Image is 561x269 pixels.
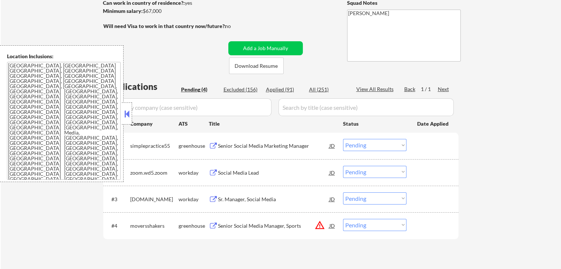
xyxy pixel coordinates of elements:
[7,53,121,60] div: Location Inclusions:
[224,86,260,93] div: Excluded (156)
[229,57,284,74] button: Download Resume
[228,41,303,55] button: Add a Job Manually
[130,120,179,127] div: Company
[225,22,246,30] div: no
[343,117,406,130] div: Status
[179,222,209,230] div: greenhouse
[218,169,329,177] div: Social Media Lead
[103,7,226,15] div: $67,000
[179,120,209,127] div: ATS
[105,82,179,91] div: Applications
[179,196,209,203] div: workday
[105,98,271,116] input: Search by company (case sensitive)
[404,85,416,93] div: Back
[111,196,124,203] div: #3
[266,86,303,93] div: Applied (91)
[309,86,346,93] div: All (251)
[438,85,450,93] div: Next
[329,139,336,152] div: JD
[278,98,454,116] input: Search by title (case sensitive)
[179,142,209,150] div: greenhouse
[356,85,396,93] div: View All Results
[329,219,336,232] div: JD
[218,142,329,150] div: Senior Social Media Marketing Manager
[103,8,143,14] strong: Minimum salary:
[111,222,124,230] div: #4
[181,86,218,93] div: Pending (4)
[218,196,329,203] div: Sr. Manager, Social Media
[315,220,325,230] button: warning_amber
[179,169,209,177] div: workday
[130,196,179,203] div: [DOMAIN_NAME]
[130,142,179,150] div: simplepractice55
[417,120,450,127] div: Date Applied
[421,85,438,93] div: 1 / 1
[103,23,226,29] strong: Will need Visa to work in that country now/future?:
[329,192,336,206] div: JD
[218,222,329,230] div: Senior Social Media Manager, Sports
[130,222,179,230] div: moversshakers
[329,166,336,179] div: JD
[130,169,179,177] div: zoom.wd5.zoom
[209,120,336,127] div: Title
